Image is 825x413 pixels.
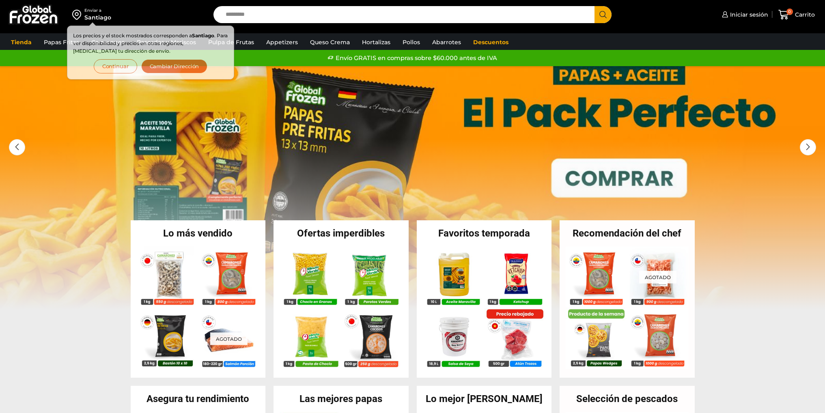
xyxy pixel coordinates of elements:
h2: Asegura tu rendimiento [131,394,266,404]
p: Agotado [210,333,247,345]
span: 0 [786,9,793,15]
h2: Las mejores papas [274,394,409,404]
a: Pollos [398,34,424,50]
a: Tienda [7,34,36,50]
h2: Ofertas imperdibles [274,228,409,238]
button: Continuar [94,59,137,73]
div: Next slide [800,139,816,155]
span: Carrito [793,11,815,19]
p: Los precios y el stock mostrados corresponden a . Para ver disponibilidad y precios en otras regi... [73,32,228,55]
a: Descuentos [469,34,513,50]
h2: Recomendación del chef [560,228,695,238]
a: 0 Carrito [776,5,817,24]
a: Abarrotes [428,34,465,50]
h2: Favoritos temporada [417,228,552,238]
img: address-field-icon.svg [72,8,84,22]
h2: Lo mejor [PERSON_NAME] [417,394,552,404]
a: Hortalizas [358,34,394,50]
strong: Santiago [192,32,214,39]
h2: Lo más vendido [131,228,266,238]
a: Iniciar sesión [720,6,768,23]
p: Agotado [639,271,676,283]
h2: Selección de pescados [560,394,695,404]
a: Papas Fritas [40,34,83,50]
a: Queso Crema [306,34,354,50]
div: Santiago [84,13,111,22]
button: Cambiar Dirección [141,59,208,73]
div: Previous slide [9,139,25,155]
button: Search button [595,6,612,23]
a: Appetizers [262,34,302,50]
div: Enviar a [84,8,111,13]
span: Iniciar sesión [728,11,768,19]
